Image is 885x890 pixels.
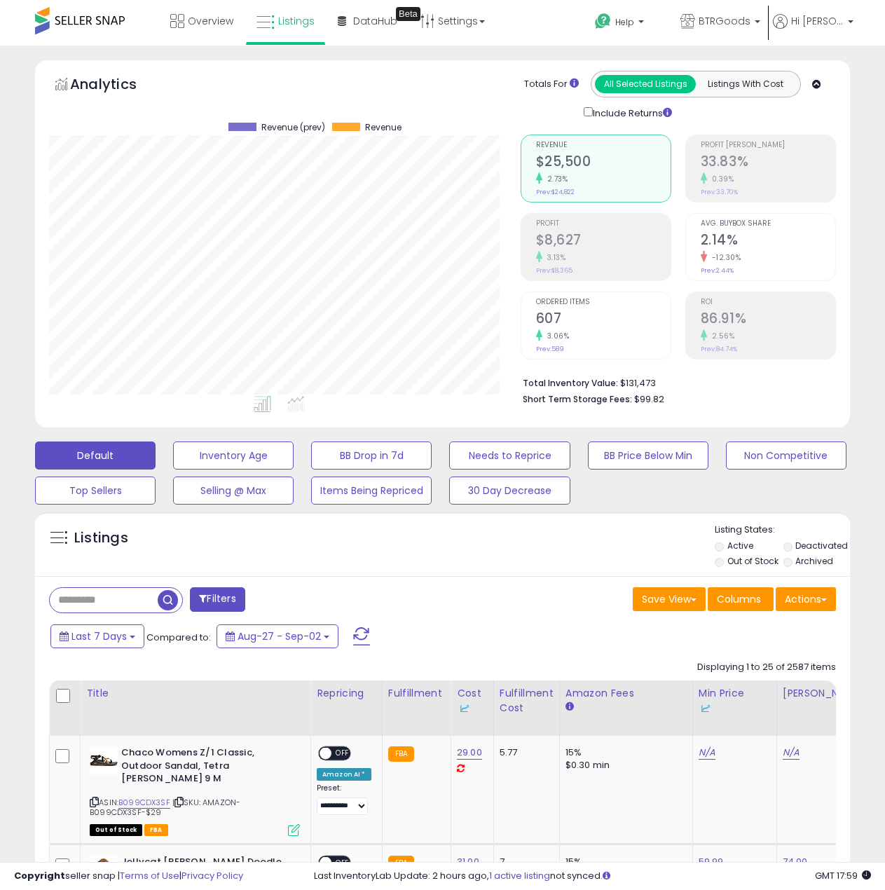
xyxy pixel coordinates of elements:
a: 1 active listing [489,869,550,882]
b: Short Term Storage Fees: [523,393,632,405]
div: 5.77 [500,746,549,759]
h2: 86.91% [701,310,835,329]
span: $99.82 [634,392,664,406]
span: Revenue (prev) [261,123,325,132]
div: Fulfillment Cost [500,686,554,716]
div: Some or all of the values in this column are provided from Inventory Lab. [457,701,488,716]
button: Items Being Repriced [311,477,432,505]
a: 31.00 [457,855,479,869]
button: Top Sellers [35,477,156,505]
a: 29.00 [457,746,482,760]
span: All listings that are currently out of stock and unavailable for purchase on Amazon [90,824,142,836]
div: Some or all of the values in this column are provided from Inventory Lab. [699,701,771,716]
button: Non Competitive [726,441,846,470]
button: Aug-27 - Sep-02 [217,624,338,648]
small: Prev: $8,365 [536,266,572,275]
div: Last InventoryLab Update: 2 hours ago, not synced. [314,870,871,883]
div: [PERSON_NAME] [783,686,866,701]
button: Last 7 Days [50,624,144,648]
a: Hi [PERSON_NAME] [773,14,853,46]
img: 41ZaKmd47cL._SL40_.jpg [90,856,118,884]
div: Preset: [317,783,371,815]
span: | SKU: AMAZON-B099CDX3SF-$29 [90,797,240,818]
small: -12.30% [707,252,741,263]
a: Terms of Use [120,869,179,882]
div: Repricing [317,686,376,701]
button: All Selected Listings [595,75,696,93]
a: 74.00 [783,855,808,869]
button: BB Drop in 7d [311,441,432,470]
button: Columns [708,587,774,611]
a: N/A [783,746,800,760]
small: 3.13% [542,252,566,263]
span: Hi [PERSON_NAME] [791,14,844,28]
a: Privacy Policy [181,869,243,882]
div: 15% [565,856,682,868]
span: ROI [701,299,835,306]
span: Revenue [536,142,671,149]
button: Actions [776,587,836,611]
a: B099CDX3SF [118,797,170,809]
div: Fulfillment [388,686,445,701]
span: Profit [536,220,671,228]
small: Prev: 33.70% [701,188,738,196]
p: Listing States: [715,523,850,537]
li: $131,473 [523,374,825,390]
small: 0.39% [707,174,734,184]
small: 2.73% [542,174,568,184]
img: 31nj7LWinWL._SL40_.jpg [90,746,118,774]
span: Compared to: [146,631,211,644]
strong: Copyright [14,869,65,882]
label: Deactivated [795,540,848,552]
small: Amazon Fees. [565,701,574,713]
div: Totals For [524,78,579,91]
div: Cost [457,686,488,716]
b: Chaco Womens Z/1 Classic, Outdoor Sandal, Tetra [PERSON_NAME] 9 M [121,746,291,789]
h2: 607 [536,310,671,329]
small: 3.06% [542,331,570,341]
b: Total Inventory Value: [523,377,618,389]
span: Last 7 Days [71,629,127,643]
span: OFF [331,748,354,760]
div: Amazon Fees [565,686,687,701]
span: FBA [144,824,168,836]
a: Help [584,2,668,46]
button: BB Price Below Min [588,441,708,470]
img: InventoryLab Logo [699,701,713,716]
span: Listings [278,14,315,28]
small: 2.56% [707,331,735,341]
button: Save View [633,587,706,611]
h2: $25,500 [536,153,671,172]
label: Out of Stock [727,555,778,567]
small: Prev: 84.74% [701,345,737,353]
h2: $8,627 [536,232,671,251]
div: Amazon AI * [317,768,371,781]
button: 30 Day Decrease [449,477,570,505]
span: Ordered Items [536,299,671,306]
span: DataHub [353,14,397,28]
span: Help [615,16,634,28]
a: N/A [699,746,715,760]
button: Selling @ Max [173,477,294,505]
div: Tooltip anchor [396,7,420,21]
span: Avg. Buybox Share [701,220,835,228]
i: Get Help [594,13,612,30]
button: Needs to Reprice [449,441,570,470]
span: 2025-09-10 17:59 GMT [815,869,871,882]
small: FBA [388,856,414,871]
div: Min Price [699,686,771,716]
div: Include Returns [573,104,689,121]
span: Aug-27 - Sep-02 [238,629,321,643]
button: Inventory Age [173,441,294,470]
button: Listings With Cost [695,75,796,93]
span: Overview [188,14,233,28]
label: Archived [795,555,833,567]
small: FBA [388,746,414,762]
label: Active [727,540,753,552]
small: Prev: 589 [536,345,564,353]
img: InventoryLab Logo [457,701,471,716]
h2: 2.14% [701,232,835,251]
small: Prev: 2.44% [701,266,734,275]
h5: Analytics [70,74,164,97]
h5: Listings [74,528,128,548]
